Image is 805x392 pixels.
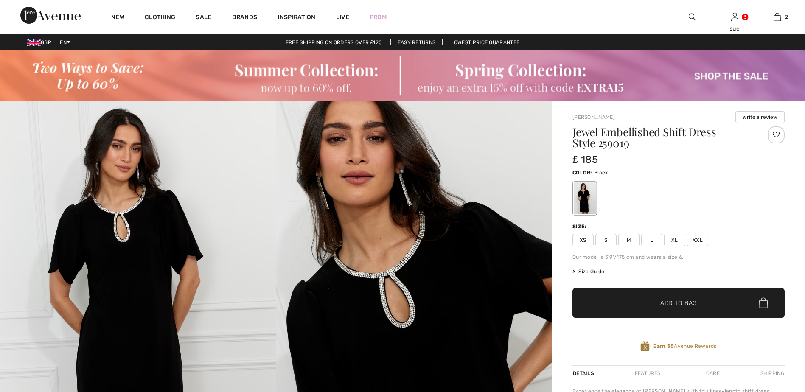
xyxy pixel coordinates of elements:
[664,234,685,246] span: XL
[572,268,604,275] span: Size Guide
[572,288,785,318] button: Add to Bag
[595,234,617,246] span: S
[653,343,674,349] strong: Earn 35
[572,253,785,261] div: Our model is 5'9"/175 cm and wears a size 6.
[774,12,781,22] img: My Bag
[572,126,749,148] h1: Jewel Embellished Shift Dress Style 259019
[572,223,589,230] div: Size:
[735,111,785,123] button: Write a review
[687,234,708,246] span: XXL
[759,297,768,308] img: Bag.svg
[111,14,124,22] a: New
[574,182,596,214] div: Black
[370,13,387,22] a: Prom
[594,170,608,176] span: Black
[279,39,389,45] a: Free shipping on orders over ₤120
[641,234,662,246] span: L
[660,298,697,307] span: Add to Bag
[336,13,349,22] a: Live
[785,13,788,21] span: 2
[145,14,175,22] a: Clothing
[27,39,55,45] span: GBP
[232,14,258,22] a: Brands
[444,39,527,45] a: Lowest Price Guarantee
[714,24,755,33] div: sue
[640,341,650,352] img: Avenue Rewards
[756,12,798,22] a: 2
[27,39,41,46] img: UK Pound
[572,114,615,120] a: [PERSON_NAME]
[731,13,738,21] a: Sign In
[731,12,738,22] img: My Info
[572,234,594,246] span: XS
[390,39,443,45] a: Easy Returns
[20,7,81,24] img: 1ère Avenue
[699,366,727,381] div: Care
[196,14,211,22] a: Sale
[758,366,785,381] div: Shipping
[572,154,598,165] span: ₤ 185
[689,12,696,22] img: search the website
[60,39,70,45] span: EN
[572,170,592,176] span: Color:
[618,234,640,246] span: M
[628,366,668,381] div: Features
[278,14,315,22] span: Inspiration
[653,342,716,350] span: Avenue Rewards
[572,366,596,381] div: Details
